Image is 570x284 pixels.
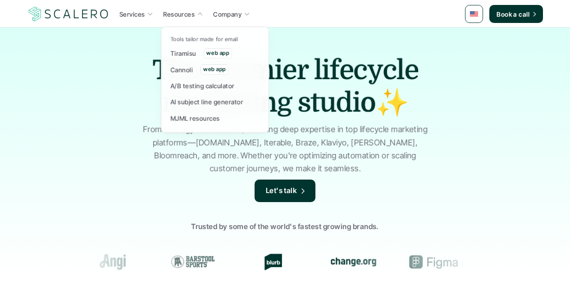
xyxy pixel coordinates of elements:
p: Let's talk [266,185,297,197]
img: Scalero company logotype [27,5,110,23]
a: MJML resources [168,110,262,126]
p: web app [206,50,229,56]
a: Cannoliweb app [168,61,262,77]
p: MJML resources [170,113,220,123]
p: From strategy to execution, we bring deep expertise in top lifecycle marketing platforms—[DOMAIN_... [139,123,432,175]
p: A/B testing calculator [170,81,234,90]
a: Tiramisuweb app [168,45,262,61]
p: Company [213,9,242,19]
a: A/B testing calculator [168,77,262,94]
p: Cannoli [170,65,193,74]
a: AI subject line generator [168,94,262,110]
a: Book a call [489,5,543,23]
p: Tiramisu [170,49,196,58]
p: Services [119,9,145,19]
p: Resources [163,9,195,19]
p: Tools tailor made for email [170,36,238,42]
p: Book a call [497,9,529,19]
p: AI subject line generator [170,97,243,107]
p: web app [203,66,225,72]
a: Scalero company logotype [27,6,110,22]
h1: The premier lifecycle marketing studio✨ [128,54,443,119]
a: Let's talk [255,180,316,202]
